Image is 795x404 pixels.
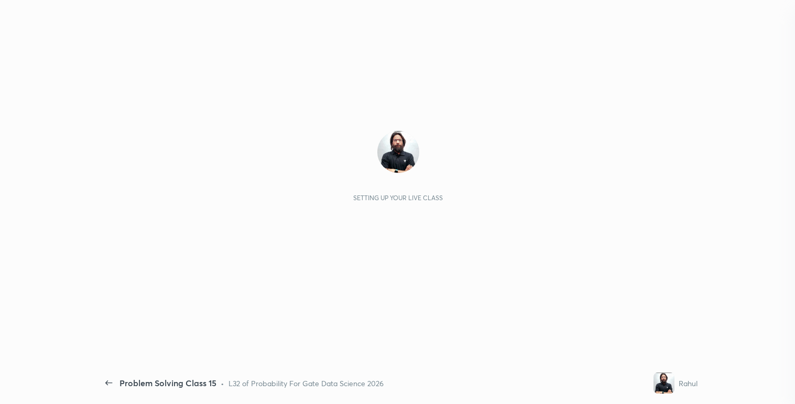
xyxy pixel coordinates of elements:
div: Setting up your live class [353,194,443,202]
img: e00dc300a4f7444a955e410797683dbd.jpg [654,373,674,394]
img: e00dc300a4f7444a955e410797683dbd.jpg [377,131,419,173]
div: Rahul [679,378,698,389]
div: L32 of Probability For Gate Data Science 2026 [228,378,384,389]
div: • [221,378,224,389]
div: Problem Solving Class 15 [119,377,216,389]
